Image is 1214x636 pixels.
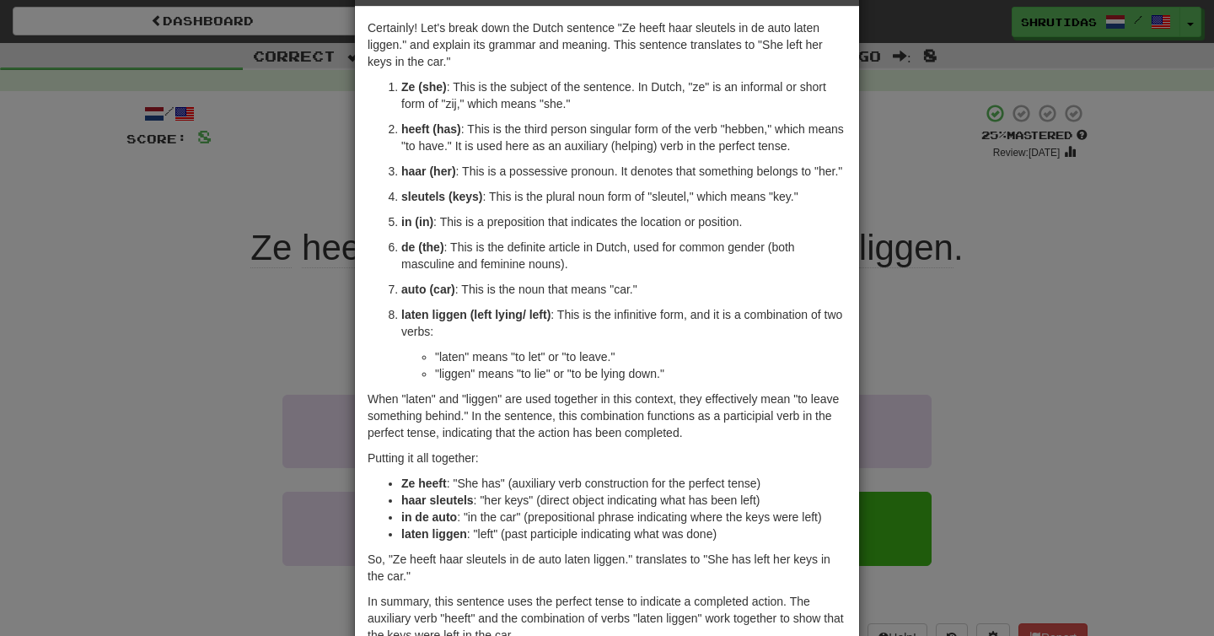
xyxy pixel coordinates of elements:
strong: de (the) [401,240,444,254]
p: : This is the subject of the sentence. In Dutch, "ze" is an informal or short form of "zij," whic... [401,78,846,112]
p: So, "Ze heeft haar sleutels in de auto laten liggen." translates to "She has left her keys in the... [368,551,846,585]
p: : This is the infinitive form, and it is a combination of two verbs: [401,306,846,340]
p: Putting it all together: [368,450,846,466]
p: : This is the plural noun form of "sleutel," which means "key." [401,188,846,205]
li: "liggen" means "to lie" or "to be lying down." [435,365,846,382]
p: : This is the noun that means "car." [401,281,846,298]
p: : This is a preposition that indicates the location or position. [401,213,846,230]
strong: in (in) [401,215,433,229]
p: : This is the definite article in Dutch, used for common gender (both masculine and feminine nouns). [401,239,846,272]
strong: sleutels (keys) [401,190,483,203]
li: : "left" (past participle indicating what was done) [401,526,846,542]
strong: Ze heeft [401,477,447,490]
strong: laten liggen [401,527,467,541]
strong: Ze (she) [401,80,447,94]
strong: auto (car) [401,283,455,296]
p: : This is a possessive pronoun. It denotes that something belongs to "her." [401,163,846,180]
strong: laten liggen (left lying/ left) [401,308,551,321]
p: When "laten" and "liggen" are used together in this context, they effectively mean "to leave some... [368,391,846,441]
strong: haar sleutels [401,493,474,507]
p: : This is the third person singular form of the verb "hebben," which means "to have." It is used ... [401,121,846,154]
li: : "her keys" (direct object indicating what has been left) [401,492,846,509]
li: : "She has" (auxiliary verb construction for the perfect tense) [401,475,846,492]
li: : "in the car" (prepositional phrase indicating where the keys were left) [401,509,846,526]
strong: haar (her) [401,164,456,178]
strong: in de auto [401,510,457,524]
p: Certainly! Let's break down the Dutch sentence "Ze heeft haar sleutels in de auto laten liggen." ... [368,19,846,70]
strong: heeft (has) [401,122,461,136]
li: "laten" means "to let" or "to leave." [435,348,846,365]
